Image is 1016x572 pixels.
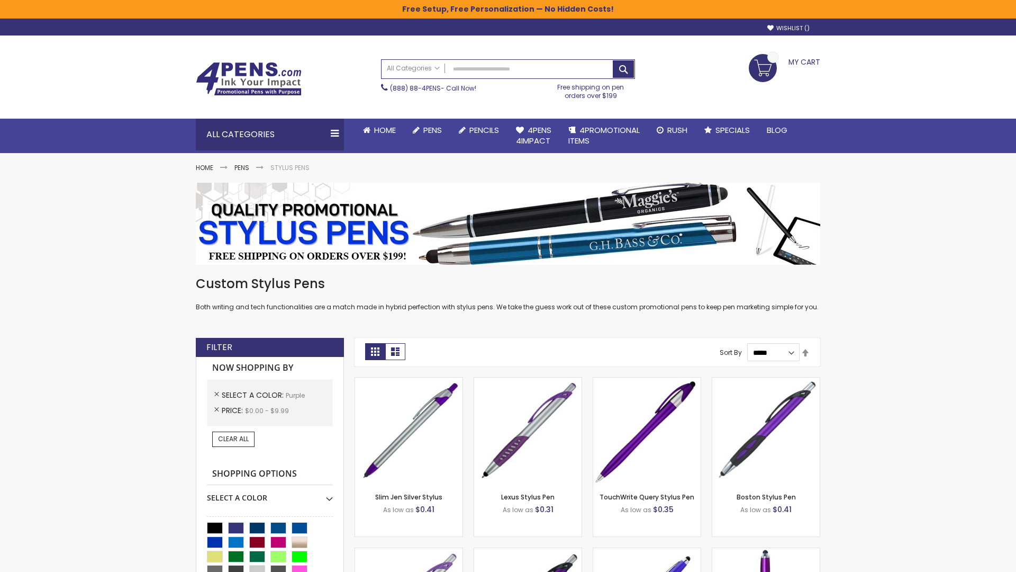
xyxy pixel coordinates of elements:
a: TouchWrite Query Stylus Pen [600,493,694,502]
span: Purple [286,391,305,400]
strong: Filter [206,342,232,353]
span: Pens [423,124,442,136]
span: $0.41 [415,504,434,515]
a: TouchWrite Query Stylus Pen-Purple [593,377,701,386]
a: Pens [404,119,450,142]
strong: Now Shopping by [207,357,333,379]
img: Lexus Stylus Pen-Purple [474,378,582,485]
strong: Grid [365,343,385,360]
a: Sierra Stylus Twist Pen-Purple [593,548,701,557]
a: Lexus Metallic Stylus Pen-Purple [474,548,582,557]
a: Pens [234,163,249,172]
span: Specials [715,124,750,136]
span: 4Pens 4impact [516,124,551,146]
a: Lexus Stylus Pen [501,493,555,502]
div: Select A Color [207,485,333,503]
span: As low as [740,505,771,514]
a: Slim Jen Silver Stylus-Purple [355,377,462,386]
img: 4Pens Custom Pens and Promotional Products [196,62,302,96]
a: Blog [758,119,796,142]
span: Rush [667,124,687,136]
a: Slim Jen Silver Stylus [375,493,442,502]
span: Blog [767,124,787,136]
a: 4PROMOTIONALITEMS [560,119,648,153]
span: $0.35 [653,504,674,515]
a: Rush [648,119,696,142]
img: Stylus Pens [196,183,820,265]
span: - Call Now! [390,84,476,93]
a: Pencils [450,119,507,142]
a: Home [355,119,404,142]
label: Sort By [720,348,742,357]
span: Clear All [218,434,249,443]
img: Boston Stylus Pen-Purple [712,378,820,485]
span: As low as [383,505,414,514]
span: $0.31 [535,504,554,515]
strong: Stylus Pens [270,163,310,172]
a: TouchWrite Command Stylus Pen-Purple [712,548,820,557]
span: $0.00 - $9.99 [245,406,289,415]
div: Both writing and tech functionalities are a match made in hybrid perfection with stylus pens. We ... [196,275,820,312]
a: Specials [696,119,758,142]
a: (888) 88-4PENS [390,84,441,93]
span: Pencils [469,124,499,136]
h1: Custom Stylus Pens [196,275,820,292]
span: Price [222,405,245,416]
a: Boston Silver Stylus Pen-Purple [355,548,462,557]
div: Free shipping on pen orders over $199 [547,79,636,100]
span: $0.41 [773,504,792,515]
div: All Categories [196,119,344,150]
img: Slim Jen Silver Stylus-Purple [355,378,462,485]
span: Select A Color [222,390,286,400]
img: TouchWrite Query Stylus Pen-Purple [593,378,701,485]
a: Boston Stylus Pen [737,493,796,502]
a: Lexus Stylus Pen-Purple [474,377,582,386]
span: 4PROMOTIONAL ITEMS [568,124,640,146]
a: 4Pens4impact [507,119,560,153]
span: As low as [503,505,533,514]
a: Home [196,163,213,172]
a: Boston Stylus Pen-Purple [712,377,820,386]
a: Clear All [212,432,255,446]
span: As low as [621,505,651,514]
a: Wishlist [767,24,810,32]
span: Home [374,124,396,136]
span: All Categories [387,64,440,73]
strong: Shopping Options [207,463,333,486]
a: All Categories [382,60,445,77]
